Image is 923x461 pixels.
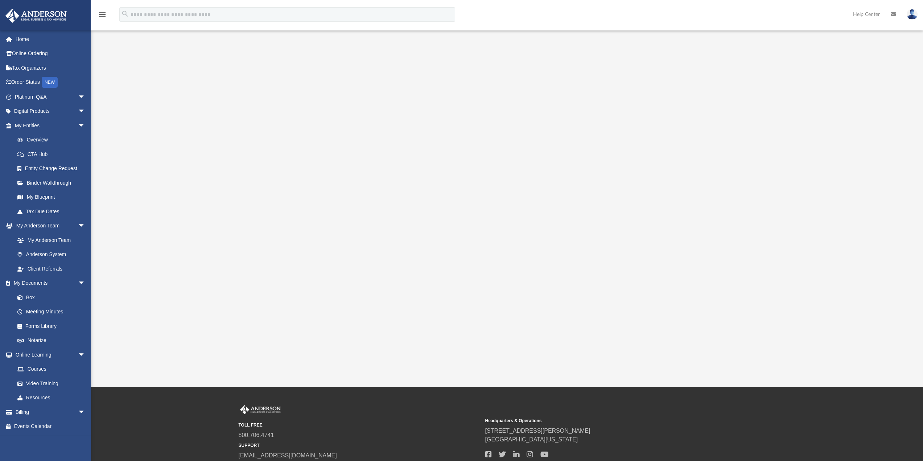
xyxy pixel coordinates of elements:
img: Anderson Advisors Platinum Portal [3,9,69,23]
a: Video Training [10,376,89,391]
a: [GEOGRAPHIC_DATA][US_STATE] [485,436,578,443]
a: Forms Library [10,319,89,333]
small: Headquarters & Operations [485,417,727,424]
span: arrow_drop_down [78,219,92,234]
a: Online Ordering [5,46,96,61]
span: arrow_drop_down [78,405,92,420]
a: Resources [10,391,92,405]
a: Binder Walkthrough [10,176,96,190]
a: Tax Due Dates [10,204,96,219]
span: arrow_drop_down [78,104,92,119]
span: arrow_drop_down [78,118,92,133]
a: Events Calendar [5,419,96,434]
a: Notarize [10,333,92,348]
span: arrow_drop_down [78,276,92,291]
a: Tax Organizers [5,61,96,75]
a: Digital Productsarrow_drop_down [5,104,96,119]
div: NEW [42,77,58,88]
a: [STREET_ADDRESS][PERSON_NAME] [485,428,590,434]
a: Billingarrow_drop_down [5,405,96,419]
a: Meeting Minutes [10,305,92,319]
a: My Anderson Teamarrow_drop_down [5,219,92,233]
a: Platinum Q&Aarrow_drop_down [5,90,96,104]
a: Box [10,290,89,305]
a: Online Learningarrow_drop_down [5,347,92,362]
a: My Documentsarrow_drop_down [5,276,92,291]
small: TOLL FREE [239,422,480,428]
a: My Blueprint [10,190,92,205]
small: SUPPORT [239,442,480,449]
a: [EMAIL_ADDRESS][DOMAIN_NAME] [239,452,337,458]
span: arrow_drop_down [78,347,92,362]
a: Overview [10,133,96,147]
a: Client Referrals [10,262,92,276]
a: Order StatusNEW [5,75,96,90]
a: Entity Change Request [10,161,96,176]
a: My Anderson Team [10,233,89,247]
i: search [121,10,129,18]
img: Anderson Advisors Platinum Portal [239,405,282,415]
a: 800.706.4741 [239,432,274,438]
a: CTA Hub [10,147,96,161]
a: Anderson System [10,247,92,262]
a: Home [5,32,96,46]
a: My Entitiesarrow_drop_down [5,118,96,133]
img: User Pic [907,9,918,20]
span: arrow_drop_down [78,90,92,104]
i: menu [98,10,107,19]
a: Courses [10,362,92,376]
a: menu [98,14,107,19]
